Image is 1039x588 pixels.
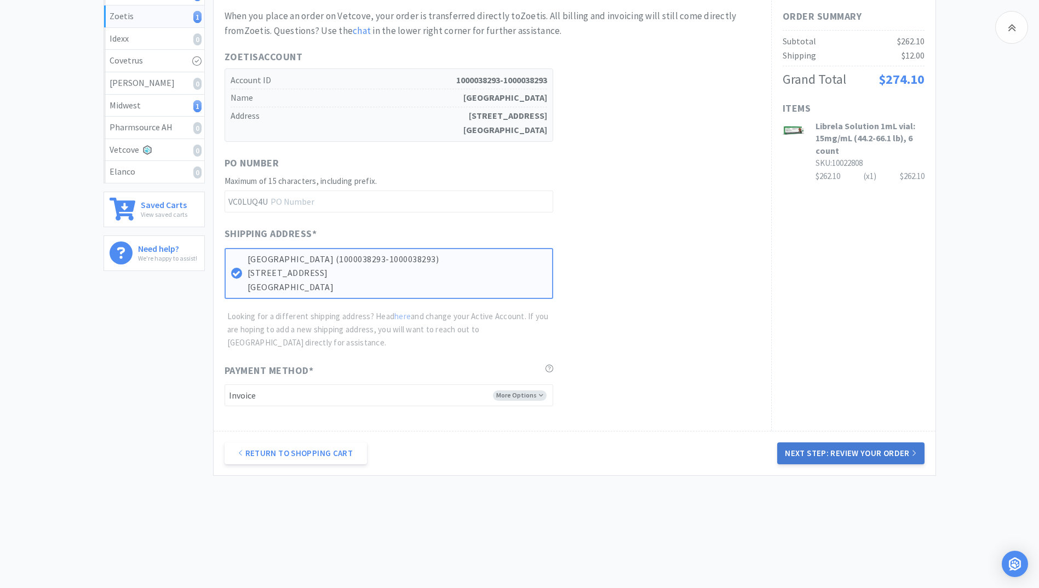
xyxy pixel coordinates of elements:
[783,9,925,25] h1: Order Summary
[110,120,199,135] div: Pharmsource AH
[353,25,371,37] a: chat
[248,252,547,267] p: [GEOGRAPHIC_DATA] (1000038293-1000038293)
[783,49,816,63] div: Shipping
[816,170,925,183] div: $262.10
[104,192,205,227] a: Saved CartsView saved carts
[902,50,925,61] span: $12.00
[225,49,553,65] h1: Zoetis Account
[104,95,204,117] a: Midwest1
[193,145,202,157] i: 0
[193,78,202,90] i: 0
[231,107,547,139] h5: Address
[394,311,411,321] a: here
[110,143,199,157] div: Vetcove
[225,363,314,379] span: Payment Method *
[110,99,199,113] div: Midwest
[456,73,547,88] strong: 1000038293-1000038293
[141,209,187,220] p: View saved carts
[777,442,924,464] button: Next Step: Review Your Order
[225,442,367,464] a: Return to Shopping Cart
[225,226,317,242] span: Shipping Address *
[104,139,204,162] a: Vetcove0
[110,32,199,46] div: Idexx
[104,5,204,28] a: Zoetis1
[110,76,199,90] div: [PERSON_NAME]
[193,166,202,178] i: 0
[231,72,547,90] h5: Account ID
[104,161,204,183] a: Elanco0
[248,266,547,280] p: [STREET_ADDRESS]
[783,120,805,142] img: b40149b5dc464f7bb782c42bbb635572_593235.jpeg
[783,69,846,90] div: Grand Total
[783,34,816,49] div: Subtotal
[900,170,925,183] div: $262.10
[104,28,204,50] a: Idexx0
[225,155,279,171] span: PO Number
[225,191,270,212] span: VC0LUQ4U
[864,170,876,183] div: (x 1 )
[110,54,199,68] div: Covetrus
[138,253,197,263] p: We're happy to assist!
[104,117,204,139] a: Pharmsource AH0
[783,101,925,117] h1: Items
[227,310,553,349] p: Looking for a different shipping address? Head and change your Active Account. If you are hoping ...
[1002,551,1028,577] div: Open Intercom Messenger
[110,9,199,24] div: Zoetis
[879,71,925,88] span: $274.10
[225,9,760,38] div: When you place an order on Vetcove, your order is transferred directly to Zoetis . All billing an...
[225,176,377,186] span: Maximum of 15 characters, including prefix.
[225,191,553,212] input: PO Number
[816,120,925,157] h3: Librela Solution 1mL vial: 15mg/mL (44.2-66.1 lb), 6 count
[463,109,547,137] strong: [STREET_ADDRESS] [GEOGRAPHIC_DATA]
[138,241,197,253] h6: Need help?
[193,33,202,45] i: 0
[104,72,204,95] a: [PERSON_NAME]0
[193,11,202,23] i: 1
[816,158,863,168] span: SKU: 10022808
[193,122,202,134] i: 0
[463,91,547,105] strong: [GEOGRAPHIC_DATA]
[193,100,202,112] i: 1
[141,198,187,209] h6: Saved Carts
[104,50,204,72] a: Covetrus
[897,36,925,47] span: $262.10
[110,165,199,179] div: Elanco
[231,89,547,107] h5: Name
[248,280,547,295] p: [GEOGRAPHIC_DATA]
